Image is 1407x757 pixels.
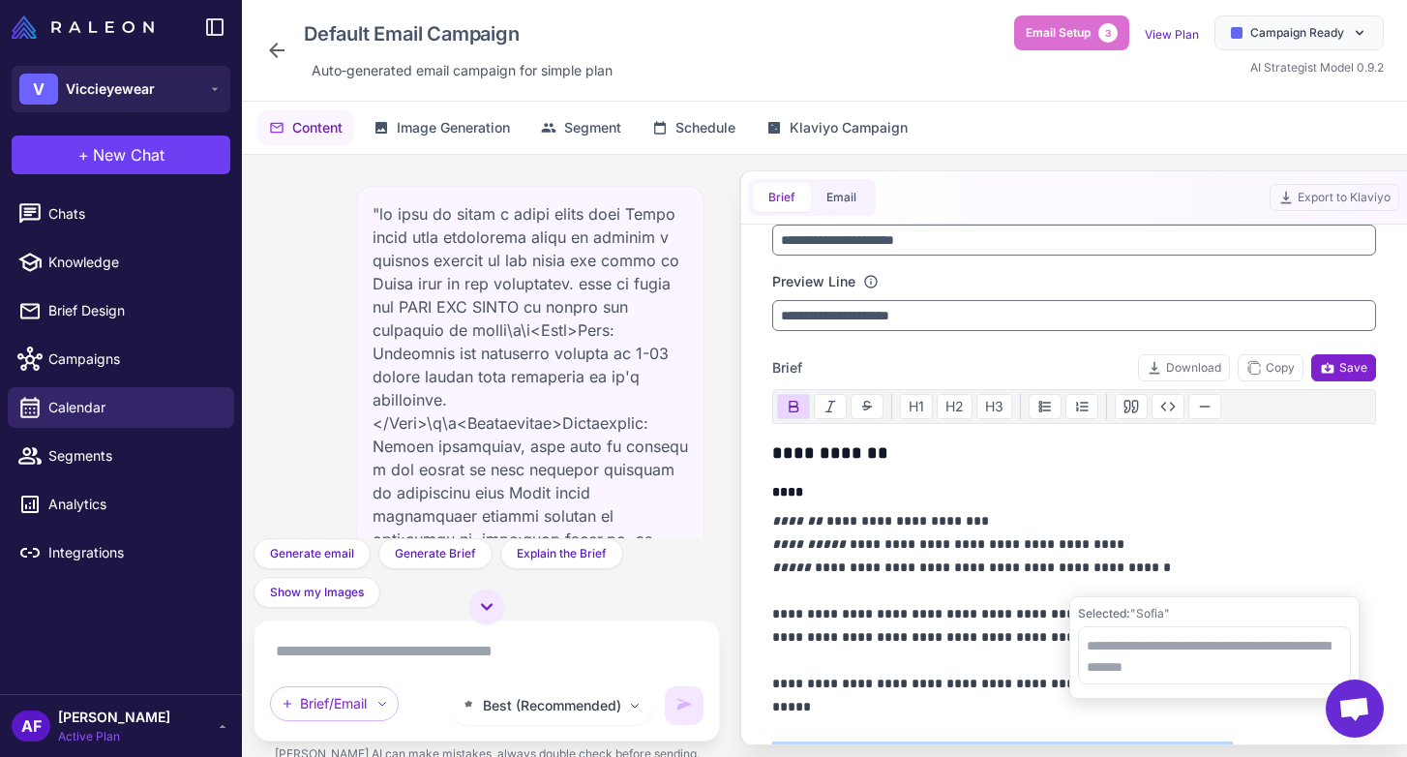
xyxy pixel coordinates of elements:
button: Explain the Brief [500,538,623,569]
button: Generate Brief [378,538,493,569]
span: Show my Images [270,584,364,601]
a: Chats [8,194,234,234]
button: H2 [937,394,973,419]
span: Image Generation [397,117,510,138]
span: [PERSON_NAME] [58,707,170,728]
img: Raleon Logo [12,15,154,39]
a: Calendar [8,387,234,428]
button: Content [257,109,354,146]
div: Click to edit campaign name [296,15,620,52]
span: Selected: [1078,606,1130,621]
span: + [78,143,89,167]
button: Email Setup3 [1014,15,1129,50]
button: Export to Klaviyo [1270,184,1399,211]
span: Integrations [48,542,219,563]
span: Generate Brief [395,545,476,562]
button: +New Chat [12,136,230,174]
button: Schedule [641,109,747,146]
div: Click to edit description [304,56,620,85]
span: Analytics [48,494,219,515]
button: Save [1311,354,1376,381]
span: Brief Design [48,300,219,321]
span: Segments [48,445,219,467]
span: Calendar [48,397,219,418]
button: H1 [900,394,933,419]
button: H3 [976,394,1012,419]
span: 3 [1098,23,1118,43]
button: Email [811,183,872,212]
span: Segment [564,117,621,138]
button: Generate email [254,538,371,569]
span: Knowledge [48,252,219,273]
button: Download [1138,354,1230,381]
label: Preview Line [772,271,855,292]
span: Campaign Ready [1250,24,1344,42]
button: Brief [753,183,811,212]
a: Brief Design [8,290,234,331]
a: Knowledge [8,242,234,283]
button: Show my Images [254,577,380,608]
a: Segments [8,436,234,476]
span: Generate email [270,545,354,562]
button: Klaviyo Campaign [755,109,919,146]
a: Integrations [8,532,234,573]
button: Image Generation [362,109,522,146]
span: Copy [1246,359,1295,377]
span: Chats [48,203,219,225]
button: Segment [529,109,633,146]
button: Copy [1238,354,1303,381]
span: Explain the Brief [517,545,607,562]
span: Klaviyo Campaign [790,117,908,138]
span: Email Setup [1026,24,1091,42]
div: "Sofia" [1078,605,1351,622]
span: AI Strategist Model 0.9.2 [1250,60,1384,75]
button: Best (Recommended) [449,686,653,725]
span: Brief [772,357,802,378]
div: V [19,74,58,105]
span: Save [1320,359,1367,377]
span: Content [292,117,343,138]
span: Schedule [675,117,735,138]
a: Analytics [8,484,234,525]
span: Campaigns [48,348,219,370]
span: Active Plan [58,728,170,745]
div: AF [12,711,50,742]
a: Campaigns [8,339,234,379]
div: Brief/Email [270,686,399,721]
a: Raleon Logo [12,15,162,39]
div: Open chat [1326,680,1384,738]
a: View Plan [1145,27,1199,42]
button: VViccieyewear [12,66,230,112]
span: Viccieyewear [66,78,155,100]
span: Auto‑generated email campaign for simple plan [312,60,613,81]
span: Best (Recommended) [483,695,621,716]
span: New Chat [93,143,165,167]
